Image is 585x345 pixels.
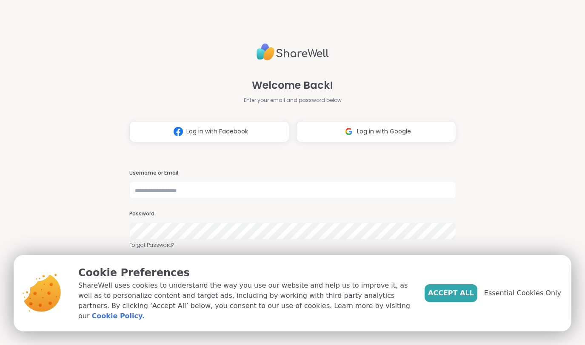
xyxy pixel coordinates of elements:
h3: Username or Email [129,170,456,177]
button: Accept All [425,284,477,302]
span: Welcome Back! [252,78,333,93]
img: ShareWell Logomark [341,124,357,139]
a: Forgot Password? [129,241,456,249]
p: Cookie Preferences [78,265,411,280]
img: ShareWell Logomark [170,124,186,139]
a: Cookie Policy. [92,311,145,321]
button: Log in with Google [296,121,456,142]
span: Essential Cookies Only [484,288,561,298]
span: Log in with Google [357,127,411,136]
span: Log in with Facebook [186,127,248,136]
button: Log in with Facebook [129,121,289,142]
p: ShareWell uses cookies to understand the way you use our website and help us to improve it, as we... [78,280,411,321]
h3: Password [129,210,456,218]
img: ShareWell Logo [257,40,329,64]
span: Accept All [428,288,474,298]
span: Enter your email and password below [244,96,342,104]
